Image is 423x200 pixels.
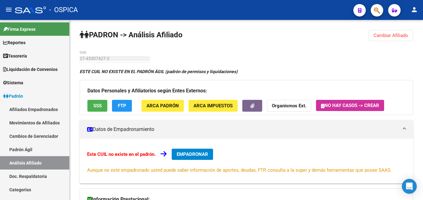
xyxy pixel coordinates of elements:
[80,139,413,184] div: Datos de Empadronamiento
[87,167,392,173] span: Aunque no esté empadronado usted puede saber información de aportes, deudas, FTP, consulta a la s...
[112,100,132,111] button: FTP
[3,39,26,46] span: Reportes
[3,66,58,73] span: Liquidación de Convenios
[146,103,179,109] span: ARCA Padrón
[321,103,379,108] span: No hay casos -> Crear
[80,69,238,74] strong: ESTE CUIL NO EXISTE EN EL PADRÓN ÁGIL (padrón de permisos y liquidaciones)
[87,151,156,157] strong: Este CUIL no existe en el padrón.
[80,30,183,39] strong: PADRON -> Análisis Afiliado
[3,26,35,33] span: Firma Express
[87,126,398,133] mat-panel-title: Datos de Empadronamiento
[5,6,12,13] mat-icon: menu
[80,120,413,139] mat-expansion-panel-header: Datos de Empadronamiento
[267,100,311,111] button: Organismos Ext.
[177,151,208,157] span: EMPADRONAR
[172,149,213,160] button: EMPADRONAR
[118,103,126,109] span: FTP
[93,103,102,109] span: SSS
[369,30,413,41] button: Cambiar Afiliado
[272,103,306,109] strong: Organismos Ext.
[193,103,233,109] span: ARCA Impuestos
[411,6,418,13] mat-icon: person
[3,53,27,59] span: Tesorería
[402,179,417,194] div: Open Intercom Messenger
[374,33,408,38] span: Cambiar Afiliado
[87,86,405,95] h3: Datos Personales y Afiliatorios según Entes Externos:
[3,93,23,100] span: Padrón
[142,100,184,111] button: ARCA Padrón
[188,100,238,111] button: ARCA Impuestos
[87,100,107,111] button: SSS
[316,100,384,111] button: No hay casos -> Crear
[49,3,78,17] span: - OSPICA
[3,79,23,86] span: Sistema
